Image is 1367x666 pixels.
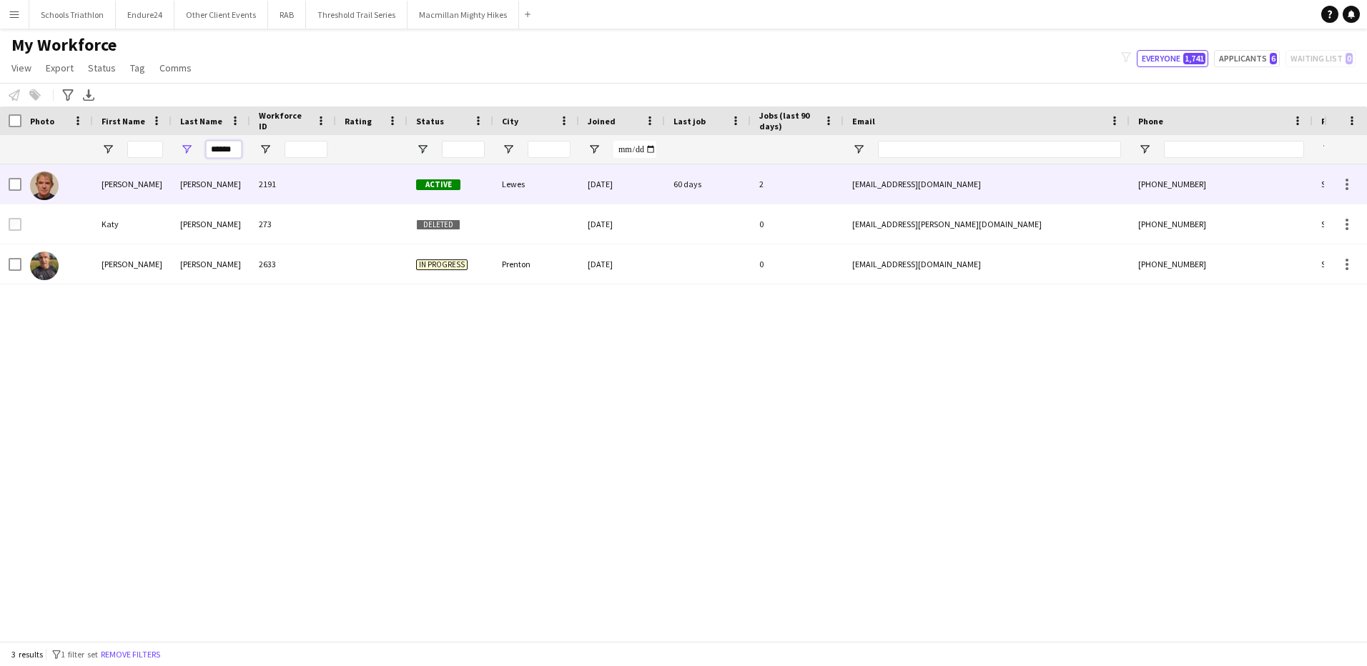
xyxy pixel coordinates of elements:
[180,143,193,156] button: Open Filter Menu
[579,244,665,284] div: [DATE]
[130,61,145,74] span: Tag
[30,252,59,280] img: STEVEN OCONNOR
[1137,50,1208,67] button: Everyone1,741
[1321,143,1334,156] button: Open Filter Menu
[172,204,250,244] div: [PERSON_NAME]
[844,244,1130,284] div: [EMAIL_ADDRESS][DOMAIN_NAME]
[80,86,97,104] app-action-btn: Export XLSX
[1214,50,1280,67] button: Applicants6
[502,143,515,156] button: Open Filter Menu
[40,59,79,77] a: Export
[759,110,818,131] span: Jobs (last 90 days)
[345,116,372,126] span: Rating
[259,143,272,156] button: Open Filter Menu
[528,141,571,158] input: City Filter Input
[416,259,468,270] span: In progress
[250,204,336,244] div: 273
[844,164,1130,204] div: [EMAIL_ADDRESS][DOMAIN_NAME]
[588,143,601,156] button: Open Filter Menu
[116,1,174,29] button: Endure24
[127,141,163,158] input: First Name Filter Input
[1130,244,1313,284] div: [PHONE_NUMBER]
[172,164,250,204] div: [PERSON_NAME]
[408,1,519,29] button: Macmillan Mighty Hikes
[613,141,656,158] input: Joined Filter Input
[88,61,116,74] span: Status
[102,143,114,156] button: Open Filter Menu
[673,116,706,126] span: Last job
[1138,116,1163,126] span: Phone
[259,110,310,131] span: Workforce ID
[102,116,145,126] span: First Name
[493,244,579,284] div: Prenton
[206,141,242,158] input: Last Name Filter Input
[665,164,751,204] div: 60 days
[6,59,37,77] a: View
[1130,204,1313,244] div: [PHONE_NUMBER]
[250,164,336,204] div: 2191
[174,1,268,29] button: Other Client Events
[159,61,192,74] span: Comms
[493,164,579,204] div: Lewes
[878,141,1121,158] input: Email Filter Input
[93,204,172,244] div: Katy
[1130,164,1313,204] div: [PHONE_NUMBER]
[579,164,665,204] div: [DATE]
[1270,53,1277,64] span: 6
[59,86,77,104] app-action-btn: Advanced filters
[416,116,444,126] span: Status
[93,164,172,204] div: [PERSON_NAME]
[844,204,1130,244] div: [EMAIL_ADDRESS][PERSON_NAME][DOMAIN_NAME]
[502,116,518,126] span: City
[250,244,336,284] div: 2633
[61,649,98,660] span: 1 filter set
[172,244,250,284] div: [PERSON_NAME]
[124,59,151,77] a: Tag
[751,164,844,204] div: 2
[11,61,31,74] span: View
[1164,141,1304,158] input: Phone Filter Input
[1183,53,1205,64] span: 1,741
[82,59,122,77] a: Status
[442,141,485,158] input: Status Filter Input
[1321,116,1350,126] span: Profile
[306,1,408,29] button: Threshold Trail Series
[98,647,163,662] button: Remove filters
[751,204,844,244] div: 0
[1138,143,1151,156] button: Open Filter Menu
[579,204,665,244] div: [DATE]
[416,179,460,190] span: Active
[11,34,117,56] span: My Workforce
[852,116,875,126] span: Email
[9,218,21,231] input: Row Selection is disabled for this row (unchecked)
[154,59,197,77] a: Comms
[30,172,59,200] img: Chris Connor
[46,61,74,74] span: Export
[852,143,865,156] button: Open Filter Menu
[93,244,172,284] div: [PERSON_NAME]
[268,1,306,29] button: RAB
[416,219,460,230] span: Deleted
[588,116,616,126] span: Joined
[416,143,429,156] button: Open Filter Menu
[29,1,116,29] button: Schools Triathlon
[751,244,844,284] div: 0
[30,116,54,126] span: Photo
[180,116,222,126] span: Last Name
[285,141,327,158] input: Workforce ID Filter Input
